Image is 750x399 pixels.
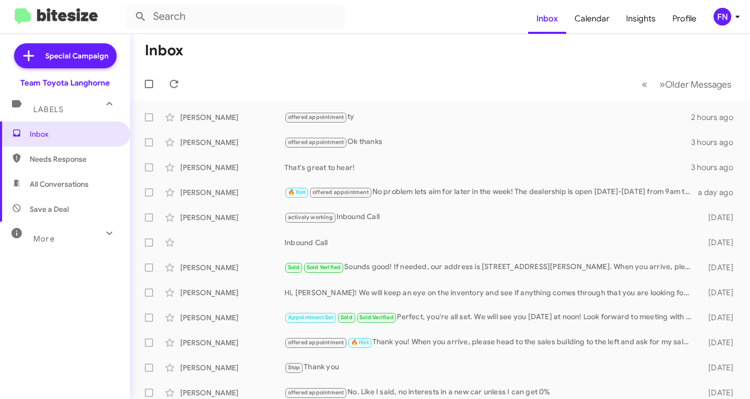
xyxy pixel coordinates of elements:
[288,314,334,321] span: Appointment Set
[284,336,696,348] div: Thank you! When you arrive, please head to the sales building to the left and ask for my sales ma...
[284,311,696,323] div: Perfect, you're all set. We will see you [DATE] at noon! Look forward to meeting with you then!
[284,162,691,173] div: That's great to hear!
[288,114,344,120] span: offered appointment
[180,212,284,223] div: [PERSON_NAME]
[284,186,696,198] div: No problem lets aim for later in the week! The dealership is open [DATE]-[DATE] from 9am to 8pm a...
[642,78,647,91] span: «
[696,312,742,323] div: [DATE]
[696,287,742,298] div: [DATE]
[696,388,742,398] div: [DATE]
[288,139,344,146] span: offered appointment
[180,362,284,373] div: [PERSON_NAME]
[180,312,284,323] div: [PERSON_NAME]
[145,42,183,59] h1: Inbox
[14,43,117,68] a: Special Campaign
[180,337,284,348] div: [PERSON_NAME]
[284,237,696,248] div: Inbound Call
[307,264,341,271] span: Sold Verified
[696,237,742,248] div: [DATE]
[696,187,742,198] div: a day ago
[691,112,742,123] div: 2 hours ago
[288,339,344,346] span: offered appointment
[696,362,742,373] div: [DATE]
[180,187,284,198] div: [PERSON_NAME]
[705,8,739,26] button: FN
[659,78,665,91] span: »
[30,204,69,214] span: Save a Deal
[351,339,369,346] span: 🔥 Hot
[20,78,110,88] div: Team Toyota Langhorne
[635,74,654,95] button: Previous
[180,137,284,148] div: [PERSON_NAME]
[618,4,664,34] a: Insights
[696,212,742,223] div: [DATE]
[691,137,742,148] div: 3 hours ago
[284,361,696,373] div: Thank you
[664,4,705,34] a: Profile
[312,189,369,196] span: offered appointment
[180,262,284,273] div: [PERSON_NAME]
[284,261,696,273] div: Sounds good! If needed, our address is [STREET_ADDRESS][PERSON_NAME]. When you arrive, please hea...
[126,4,345,29] input: Search
[30,154,118,164] span: Needs Response
[653,74,737,95] button: Next
[288,189,306,196] span: 🔥 Hot
[288,214,333,221] span: actively working
[33,105,64,114] span: Labels
[284,287,696,298] div: Hi, [PERSON_NAME]! We will keep an eye on the inventory and see if anything comes through that yo...
[180,287,284,298] div: [PERSON_NAME]
[288,389,344,396] span: offered appointment
[665,79,731,90] span: Older Messages
[180,388,284,398] div: [PERSON_NAME]
[284,111,691,123] div: ty
[284,211,696,223] div: Inbound Call
[341,314,353,321] span: Sold
[284,136,691,148] div: Ok thanks
[696,337,742,348] div: [DATE]
[30,129,118,139] span: Inbox
[33,234,55,244] span: More
[566,4,618,34] a: Calendar
[714,8,731,26] div: FN
[359,314,394,321] span: Sold Verified
[288,264,300,271] span: Sold
[636,74,737,95] nav: Page navigation example
[180,162,284,173] div: [PERSON_NAME]
[45,51,108,61] span: Special Campaign
[288,364,301,371] span: Stop
[284,386,696,398] div: No. Like I said, no interests in a new car unless I can get 0%
[696,262,742,273] div: [DATE]
[180,112,284,123] div: [PERSON_NAME]
[30,179,89,189] span: All Conversations
[528,4,566,34] a: Inbox
[691,162,742,173] div: 3 hours ago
